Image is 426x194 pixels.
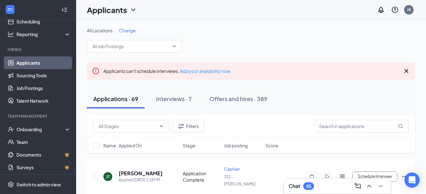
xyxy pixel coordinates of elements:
svg: ChevronDown [129,6,137,14]
input: All Stages [99,123,156,130]
span: Job posting [224,142,248,149]
button: ChevronUp [364,181,374,191]
h3: Chat [289,183,300,190]
span: Name · Applied On [103,142,142,149]
h1: Applicants [87,4,127,15]
svg: Analysis [8,31,14,37]
svg: Cross [403,67,410,75]
div: Team Management [8,113,69,119]
div: Offers and hires · 389 [209,95,267,103]
div: Applied [DATE] 3:18 PM [119,177,163,183]
svg: Error [92,67,100,75]
span: 752 - [PERSON_NAME] [224,175,256,186]
a: Add your availability now [180,68,230,74]
svg: Notifications [377,6,385,14]
button: Filter Filters [172,120,204,133]
svg: ChevronDown [172,44,177,49]
span: Score [265,142,278,149]
span: Applicants can't schedule interviews. [103,68,230,74]
div: JT [106,174,110,179]
div: Application Complete [183,170,220,183]
button: ComposeMessage [353,181,363,191]
button: Minimize [376,181,386,191]
input: Search in applications [314,120,409,133]
svg: ChevronUp [365,182,373,190]
input: All Job Postings [92,43,169,50]
div: Onboarding [16,126,65,133]
a: Scheduling [16,15,71,28]
svg: ActiveChat [338,174,346,179]
a: Team [16,136,71,148]
span: Stage [183,142,195,149]
div: Switch to admin view [16,181,61,188]
div: 45 [306,184,311,189]
svg: Collapse [61,7,68,13]
svg: Minimize [377,182,384,190]
div: Reporting [16,31,71,37]
a: Applicants [16,56,71,69]
a: Talent Network [16,94,71,107]
svg: Ellipses [401,173,409,180]
div: Applications · 69 [93,95,138,103]
div: Interviews · 7 [156,95,192,103]
svg: Settings [8,181,14,188]
span: Change [119,28,136,33]
svg: ChevronDown [159,124,164,129]
div: Hiring [8,47,69,52]
a: Job Postings [16,82,71,94]
a: SurveysCrown [16,161,71,174]
button: Schedule Interview [352,171,397,182]
svg: MagnifyingGlass [398,124,403,129]
svg: QuestionInfo [391,6,399,14]
h5: [PERSON_NAME] [119,170,163,177]
div: JK [407,7,411,12]
svg: WorkstreamLogo [7,6,13,13]
svg: Tag [323,174,331,179]
span: All Locations [87,28,113,33]
a: Sourcing Tools [16,69,71,82]
svg: ComposeMessage [354,182,362,190]
div: Open Intercom Messenger [404,172,420,188]
svg: Filter [177,122,185,130]
svg: Note [308,174,316,179]
span: Cashier [224,166,240,172]
svg: UserCheck [8,126,14,133]
a: DocumentsCrown [16,148,71,161]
